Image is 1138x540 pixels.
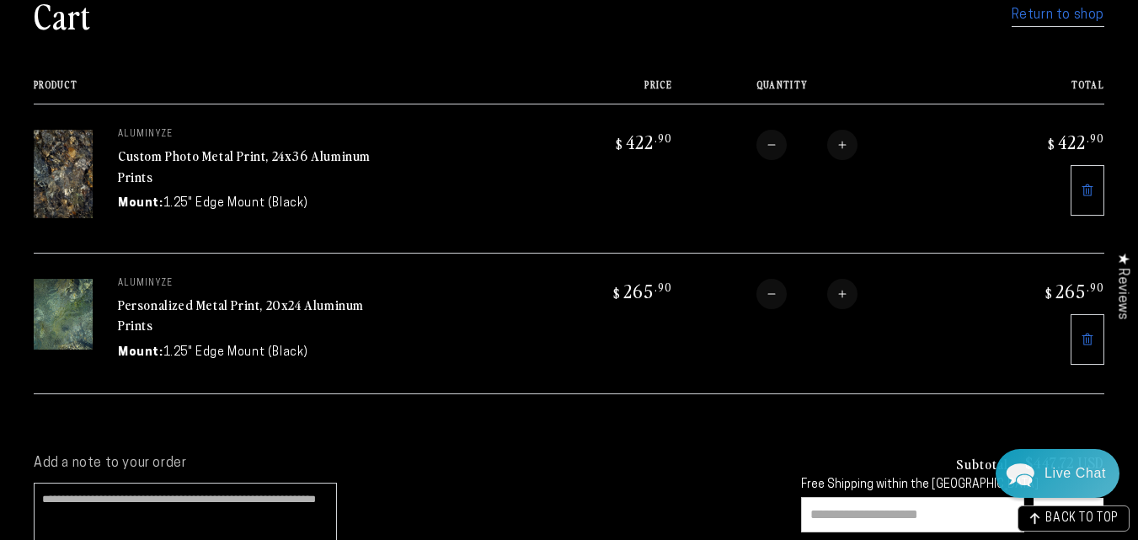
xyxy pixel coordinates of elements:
dd: 1.25" Edge Mount (Black) [163,195,308,212]
sup: .90 [654,280,672,294]
div: Contact Us Directly [1045,449,1106,498]
dt: Mount: [118,195,163,212]
span: $ [1048,136,1055,152]
th: Product [34,79,534,104]
bdi: 422 [613,130,672,153]
div: Click to open Judge.me floating reviews tab [1106,239,1138,333]
img: 24"x36" Rectangle White Matte Aluminyzed Photo [34,130,93,218]
p: Aluminyze [118,130,371,140]
span: BACK TO TOP [1045,513,1119,525]
input: Quantity for Custom Photo Metal Print, 24x36 Aluminum Prints [787,130,827,160]
th: Quantity [672,79,966,104]
p: aluminyze [118,279,371,289]
label: Add a note to your order [34,455,767,473]
a: Personalized Metal Print, 20x24 Aluminum Prints [118,295,364,335]
span: $ [1045,285,1053,302]
sup: .90 [1087,131,1104,145]
sup: .90 [1087,280,1104,294]
th: Total [966,79,1104,104]
bdi: 422 [1045,130,1104,153]
a: Remove 24"x36" Rectangle White Matte Aluminyzed Photo [1071,165,1104,216]
div: Chat widget toggle [996,449,1119,498]
th: Price [534,79,672,104]
img: 20"x24" Rectangle White Matte Aluminyzed Photo [34,279,93,350]
dt: Mount: [118,344,163,361]
span: $ [616,136,623,152]
h3: Subtotal [956,457,1008,470]
sup: .90 [654,131,672,145]
a: Remove 20"x24" Rectangle White Matte Aluminyzed Photo [1071,314,1104,365]
div: Free Shipping within the [GEOGRAPHIC_DATA] [801,479,1104,493]
dd: 1.25" Edge Mount (Black) [163,344,308,361]
bdi: 265 [611,279,672,302]
span: $ [613,285,621,302]
a: Custom Photo Metal Print, 24x36 Aluminum Prints [118,146,371,186]
input: Quantity for Personalized Metal Print, 20x24 Aluminum Prints [787,279,827,309]
a: Return to shop [1012,3,1104,28]
bdi: 265 [1043,279,1104,302]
